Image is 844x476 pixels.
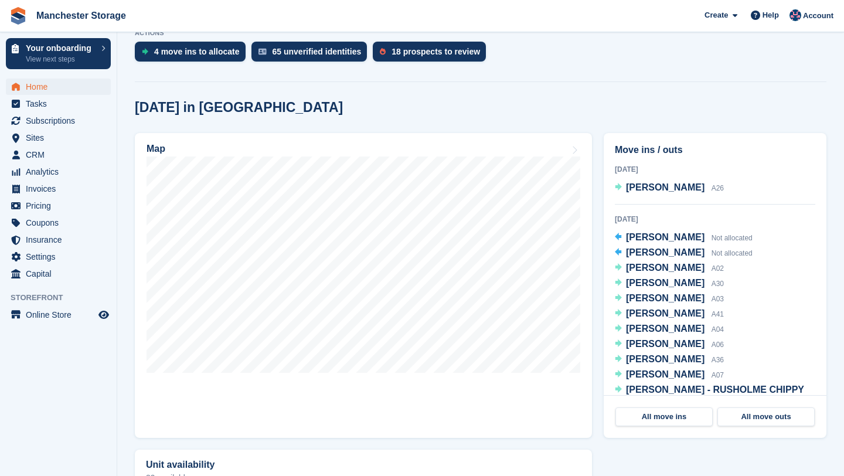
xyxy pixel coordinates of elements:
[615,291,724,307] a: [PERSON_NAME] A03
[26,181,96,197] span: Invoices
[615,407,713,426] a: All move ins
[6,130,111,146] a: menu
[712,280,724,288] span: A30
[615,246,753,261] a: [PERSON_NAME] Not allocated
[6,181,111,197] a: menu
[615,276,724,291] a: [PERSON_NAME] A30
[626,293,705,303] span: [PERSON_NAME]
[615,383,815,412] a: [PERSON_NAME] - RUSHOLME CHIPPY A08
[626,278,705,288] span: [PERSON_NAME]
[626,308,705,318] span: [PERSON_NAME]
[615,214,815,225] div: [DATE]
[9,7,27,25] img: stora-icon-8386f47178a22dfd0bd8f6a31ec36ba5ce8667c1dd55bd0f319d3a0aa187defe.svg
[626,263,705,273] span: [PERSON_NAME]
[615,368,724,383] a: [PERSON_NAME] A07
[615,181,724,196] a: [PERSON_NAME] A26
[705,9,728,21] span: Create
[135,133,592,438] a: Map
[615,307,724,322] a: [PERSON_NAME] A41
[626,385,804,395] span: [PERSON_NAME] - RUSHOLME CHIPPY
[97,308,111,322] a: Preview store
[6,266,111,282] a: menu
[712,184,724,192] span: A26
[135,100,343,115] h2: [DATE] in [GEOGRAPHIC_DATA]
[32,6,131,25] a: Manchester Storage
[6,164,111,180] a: menu
[712,234,753,242] span: Not allocated
[763,9,779,21] span: Help
[6,249,111,265] a: menu
[147,144,165,154] h2: Map
[26,215,96,231] span: Coupons
[26,249,96,265] span: Settings
[712,310,724,318] span: A41
[26,266,96,282] span: Capital
[26,307,96,323] span: Online Store
[380,48,386,55] img: prospect-51fa495bee0391a8d652442698ab0144808aea92771e9ea1ae160a38d050c398.svg
[6,147,111,163] a: menu
[615,352,724,368] a: [PERSON_NAME] A36
[26,96,96,112] span: Tasks
[6,307,111,323] a: menu
[273,47,362,56] div: 65 unverified identities
[26,54,96,64] p: View next steps
[146,460,215,470] h2: Unit availability
[26,198,96,214] span: Pricing
[6,198,111,214] a: menu
[6,79,111,95] a: menu
[712,264,724,273] span: A02
[803,10,833,22] span: Account
[626,232,705,242] span: [PERSON_NAME]
[373,42,492,67] a: 18 prospects to review
[6,38,111,69] a: Your onboarding View next steps
[712,325,724,334] span: A04
[615,230,753,246] a: [PERSON_NAME] Not allocated
[626,369,705,379] span: [PERSON_NAME]
[26,113,96,129] span: Subscriptions
[6,96,111,112] a: menu
[712,356,724,364] span: A36
[6,232,111,248] a: menu
[251,42,373,67] a: 65 unverified identities
[615,322,724,337] a: [PERSON_NAME] A04
[626,247,705,257] span: [PERSON_NAME]
[626,354,705,364] span: [PERSON_NAME]
[615,337,724,352] a: [PERSON_NAME] A06
[712,341,724,349] span: A06
[135,42,251,67] a: 4 move ins to allocate
[626,324,705,334] span: [PERSON_NAME]
[712,371,724,379] span: A07
[615,261,724,276] a: [PERSON_NAME] A02
[712,249,753,257] span: Not allocated
[11,292,117,304] span: Storefront
[392,47,480,56] div: 18 prospects to review
[615,164,815,175] div: [DATE]
[615,143,815,157] h2: Move ins / outs
[626,339,705,349] span: [PERSON_NAME]
[142,48,148,55] img: move_ins_to_allocate_icon-fdf77a2bb77ea45bf5b3d319d69a93e2d87916cf1d5bf7949dd705db3b84f3ca.svg
[717,407,815,426] a: All move outs
[26,164,96,180] span: Analytics
[626,182,705,192] span: [PERSON_NAME]
[154,47,240,56] div: 4 move ins to allocate
[258,48,267,55] img: verify_identity-adf6edd0f0f0b5bbfe63781bf79b02c33cf7c696d77639b501bdc392416b5a36.svg
[6,215,111,231] a: menu
[26,130,96,146] span: Sites
[26,44,96,52] p: Your onboarding
[135,29,826,37] p: ACTIONS
[26,147,96,163] span: CRM
[26,79,96,95] span: Home
[26,232,96,248] span: Insurance
[712,295,724,303] span: A03
[6,113,111,129] a: menu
